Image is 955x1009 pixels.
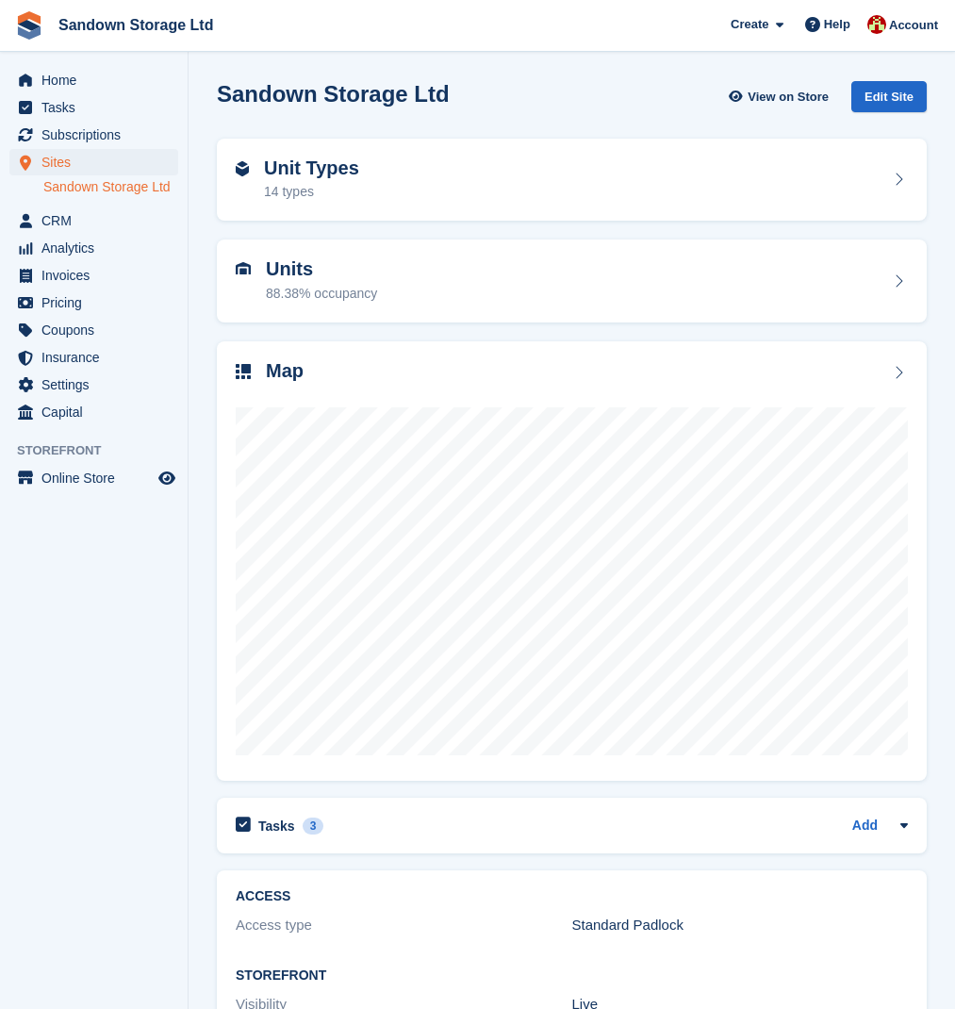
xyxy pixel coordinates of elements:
[236,262,251,275] img: unit-icn-7be61d7bf1b0ce9d3e12c5938cc71ed9869f7b940bace4675aadf7bd6d80202e.svg
[266,284,377,304] div: 88.38% occupancy
[889,16,938,35] span: Account
[236,968,908,984] h2: Storefront
[217,341,927,782] a: Map
[258,818,295,835] h2: Tasks
[217,81,450,107] h2: Sandown Storage Ltd
[748,88,829,107] span: View on Store
[851,81,927,112] div: Edit Site
[264,182,359,202] div: 14 types
[17,441,188,460] span: Storefront
[9,317,178,343] a: menu
[266,360,304,382] h2: Map
[9,399,178,425] a: menu
[851,81,927,120] a: Edit Site
[41,262,155,289] span: Invoices
[9,372,178,398] a: menu
[867,15,886,34] img: Jessica Durrant
[41,94,155,121] span: Tasks
[9,262,178,289] a: menu
[9,344,178,371] a: menu
[15,11,43,40] img: stora-icon-8386f47178a22dfd0bd8f6a31ec36ba5ce8667c1dd55bd0f319d3a0aa187defe.svg
[572,915,909,936] div: Standard Padlock
[41,207,155,234] span: CRM
[303,818,324,835] div: 3
[217,240,927,323] a: Units 88.38% occupancy
[726,81,836,112] a: View on Store
[266,258,377,280] h2: Units
[43,178,178,196] a: Sandown Storage Ltd
[41,122,155,148] span: Subscriptions
[236,889,908,904] h2: ACCESS
[9,289,178,316] a: menu
[51,9,221,41] a: Sandown Storage Ltd
[236,915,572,936] div: Access type
[41,465,155,491] span: Online Store
[9,94,178,121] a: menu
[41,149,155,175] span: Sites
[41,67,155,93] span: Home
[9,149,178,175] a: menu
[41,344,155,371] span: Insurance
[9,235,178,261] a: menu
[217,139,927,222] a: Unit Types 14 types
[264,157,359,179] h2: Unit Types
[41,235,155,261] span: Analytics
[41,289,155,316] span: Pricing
[9,122,178,148] a: menu
[852,816,878,837] a: Add
[236,364,251,379] img: map-icn-33ee37083ee616e46c38cad1a60f524a97daa1e2b2c8c0bc3eb3415660979fc1.svg
[9,67,178,93] a: menu
[236,161,249,176] img: unit-type-icn-2b2737a686de81e16bb02015468b77c625bbabd49415b5ef34ead5e3b44a266d.svg
[41,372,155,398] span: Settings
[731,15,768,34] span: Create
[41,399,155,425] span: Capital
[156,467,178,489] a: Preview store
[41,317,155,343] span: Coupons
[9,207,178,234] a: menu
[9,465,178,491] a: menu
[824,15,850,34] span: Help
